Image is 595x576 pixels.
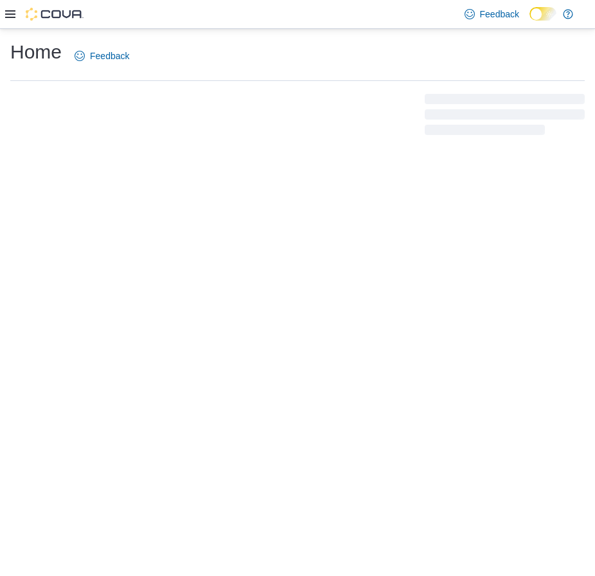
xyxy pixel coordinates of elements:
[529,7,556,21] input: Dark Mode
[425,96,585,138] span: Loading
[480,8,519,21] span: Feedback
[90,50,129,62] span: Feedback
[69,43,134,69] a: Feedback
[459,1,524,27] a: Feedback
[10,39,62,65] h1: Home
[26,8,84,21] img: Cova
